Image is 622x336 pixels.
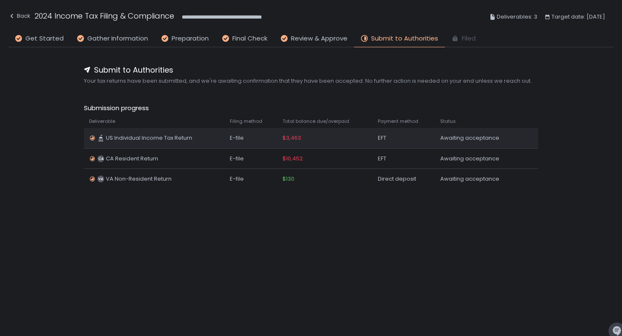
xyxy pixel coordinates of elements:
[230,175,272,183] div: E-file
[106,155,158,163] span: CA Resident Return
[25,34,64,43] span: Get Started
[440,175,516,183] div: Awaiting acceptance
[8,11,30,21] div: Back
[378,155,386,163] span: EFT
[230,134,272,142] div: E-file
[35,10,174,22] h1: 2024 Income Tax Filing & Compliance
[378,118,418,125] span: Payment method
[552,12,605,22] span: Target date: [DATE]
[172,34,209,43] span: Preparation
[283,175,294,183] span: $130
[84,103,538,113] span: Submission progress
[230,155,272,163] div: E-file
[440,155,516,163] div: Awaiting acceptance
[497,12,537,22] span: Deliverables: 3
[283,134,301,142] span: $3,463
[462,34,476,43] span: Filed
[84,77,538,85] span: Your tax returns have been submitted, and we're awaiting confirmation that they have been accepte...
[106,175,172,183] span: VA Non-Resident Return
[106,134,192,142] span: US Individual Income Tax Return
[440,134,516,142] div: Awaiting acceptance
[371,34,438,43] span: Submit to Authorities
[8,10,30,24] button: Back
[94,64,173,76] span: Submit to Authorities
[440,118,456,125] span: Status
[232,34,267,43] span: Final Check
[283,155,303,163] span: $10,452
[98,156,104,161] text: CA
[98,176,103,182] text: VA
[283,118,349,125] span: Total balance due/overpaid
[378,134,386,142] span: EFT
[89,118,115,125] span: Deliverable
[378,175,416,183] span: Direct deposit
[291,34,347,43] span: Review & Approve
[87,34,148,43] span: Gather Information
[230,118,262,125] span: Filing method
